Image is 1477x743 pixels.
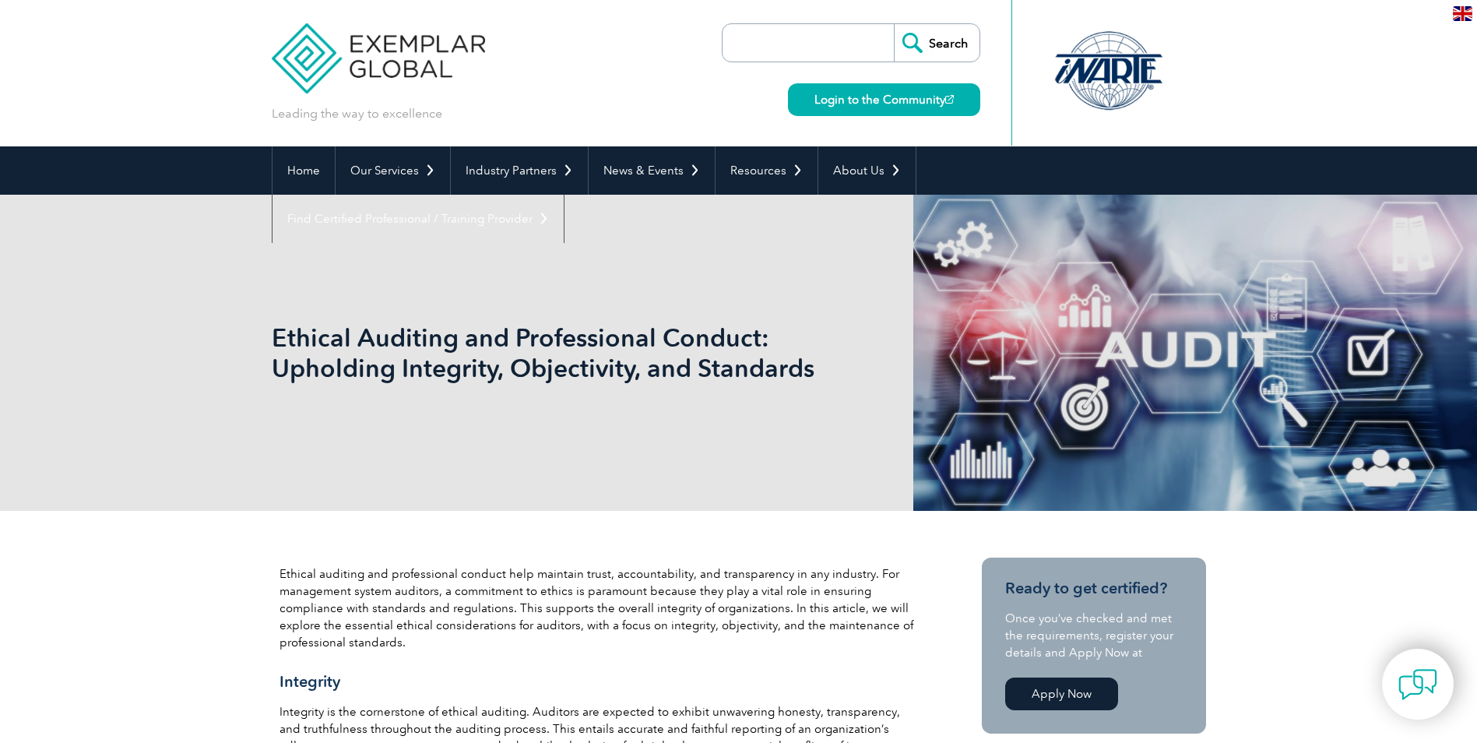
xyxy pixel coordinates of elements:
[1398,665,1437,704] img: contact-chat.png
[589,146,715,195] a: News & Events
[273,146,335,195] a: Home
[1005,678,1118,710] a: Apply Now
[280,672,918,692] h3: Integrity
[818,146,916,195] a: About Us
[1005,610,1183,661] p: Once you’ve checked and met the requirements, register your details and Apply Now at
[716,146,818,195] a: Resources
[272,322,870,383] h1: Ethical Auditing and Professional Conduct: Upholding Integrity, Objectivity, and Standards
[788,83,980,116] a: Login to the Community
[945,95,954,104] img: open_square.png
[1453,6,1472,21] img: en
[1005,579,1183,598] h3: Ready to get certified?
[272,105,442,122] p: Leading the way to excellence
[336,146,450,195] a: Our Services
[280,565,918,651] p: Ethical auditing and professional conduct help maintain trust, accountability, and transparency i...
[894,24,979,62] input: Search
[273,195,564,243] a: Find Certified Professional / Training Provider
[451,146,588,195] a: Industry Partners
